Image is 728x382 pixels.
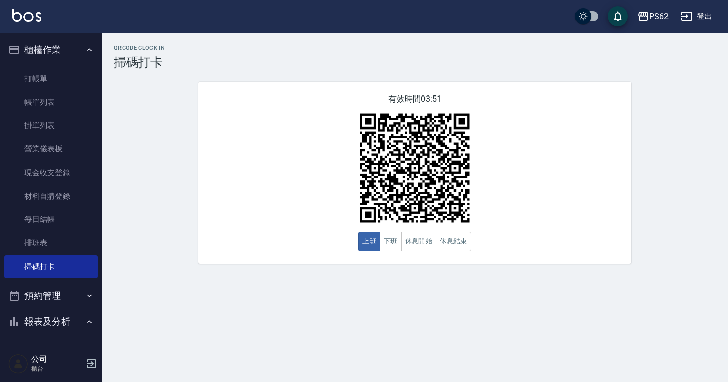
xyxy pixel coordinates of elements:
a: 帳單列表 [4,90,98,114]
button: 預約管理 [4,282,98,309]
a: 報表目錄 [4,339,98,362]
p: 櫃台 [31,364,83,373]
a: 每日結帳 [4,208,98,231]
a: 現金收支登錄 [4,161,98,184]
h2: QRcode Clock In [114,45,716,51]
img: Logo [12,9,41,22]
a: 排班表 [4,231,98,254]
button: 上班 [358,232,380,251]
a: 材料自購登錄 [4,184,98,208]
button: 報表及分析 [4,308,98,335]
button: save [608,6,628,26]
div: PS62 [649,10,669,23]
a: 掛單列表 [4,114,98,137]
img: Person [8,354,28,374]
h5: 公司 [31,354,83,364]
button: 登出 [677,7,716,26]
a: 營業儀表板 [4,137,98,161]
button: 櫃檯作業 [4,37,98,63]
div: 有效時間 03:51 [198,82,631,264]
button: 休息開始 [401,232,437,251]
a: 掃碼打卡 [4,255,98,278]
button: PS62 [633,6,673,27]
h3: 掃碼打卡 [114,55,716,70]
button: 下班 [380,232,402,251]
button: 休息結束 [436,232,471,251]
a: 打帳單 [4,67,98,90]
